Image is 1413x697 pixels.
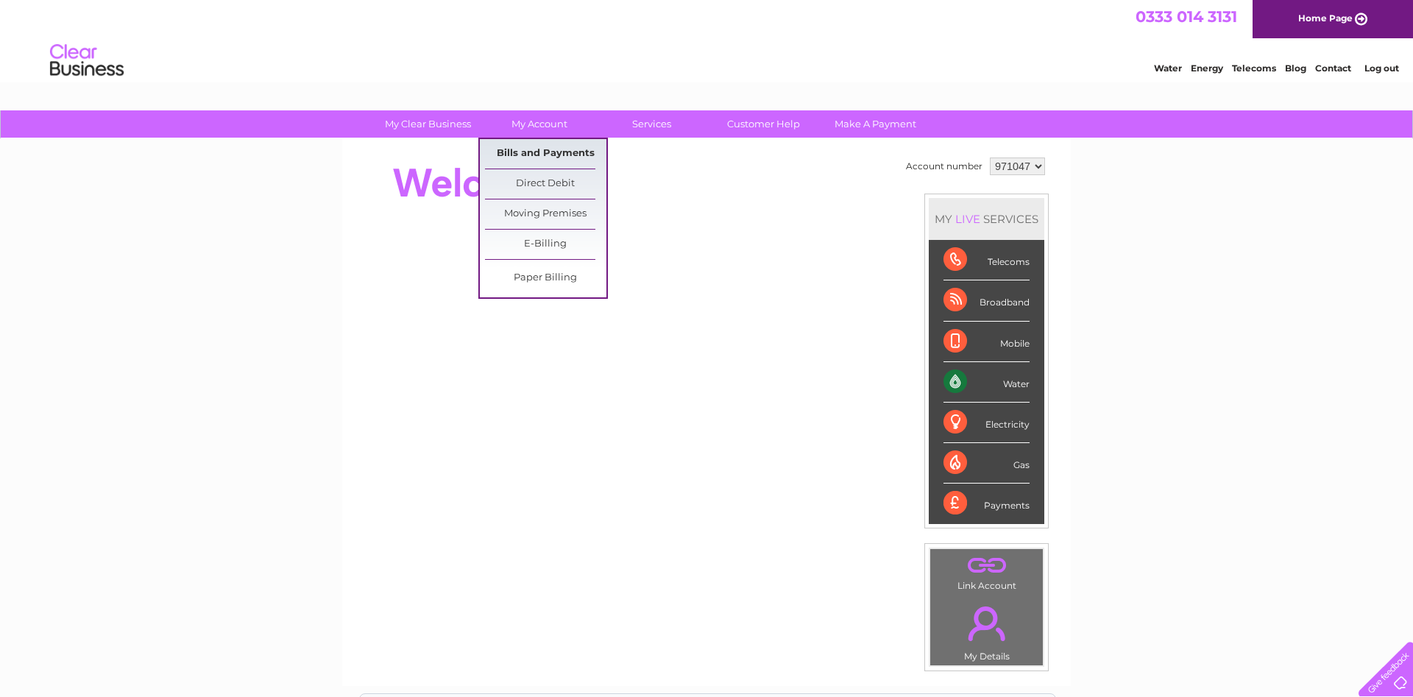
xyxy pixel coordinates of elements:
[929,594,1044,666] td: My Details
[943,484,1030,523] div: Payments
[1232,63,1276,74] a: Telecoms
[1364,63,1399,74] a: Log out
[943,280,1030,321] div: Broadband
[1191,63,1223,74] a: Energy
[703,110,824,138] a: Customer Help
[479,110,601,138] a: My Account
[367,110,489,138] a: My Clear Business
[929,198,1044,240] div: MY SERVICES
[1285,63,1306,74] a: Blog
[360,8,1055,71] div: Clear Business is a trading name of Verastar Limited (registered in [GEOGRAPHIC_DATA] No. 3667643...
[943,240,1030,280] div: Telecoms
[485,199,606,229] a: Moving Premises
[902,154,986,179] td: Account number
[934,553,1039,579] a: .
[485,139,606,169] a: Bills and Payments
[815,110,936,138] a: Make A Payment
[943,403,1030,443] div: Electricity
[943,443,1030,484] div: Gas
[943,362,1030,403] div: Water
[49,38,124,83] img: logo.png
[591,110,712,138] a: Services
[485,263,606,293] a: Paper Billing
[934,598,1039,649] a: .
[1154,63,1182,74] a: Water
[485,230,606,259] a: E-Billing
[1136,7,1237,26] a: 0333 014 3131
[485,169,606,199] a: Direct Debit
[952,212,983,226] div: LIVE
[1315,63,1351,74] a: Contact
[943,322,1030,362] div: Mobile
[929,548,1044,595] td: Link Account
